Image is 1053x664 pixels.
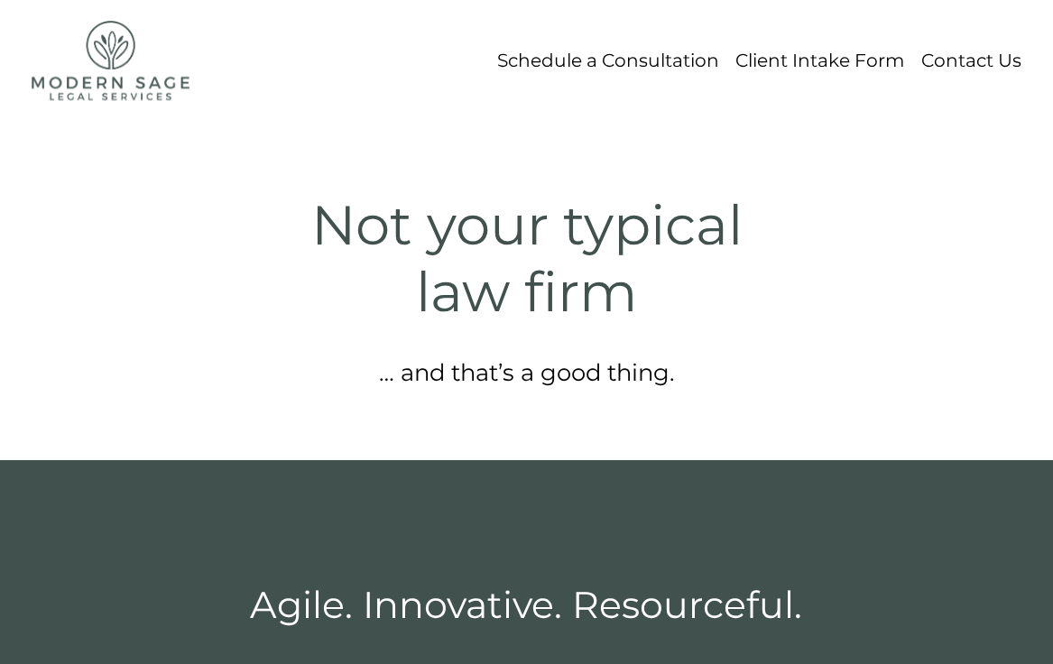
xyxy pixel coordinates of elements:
[735,44,904,77] a: Client Intake Form
[32,21,189,100] img: Modern Sage Legal Services
[921,44,1021,77] a: Contact Us
[32,354,1021,391] p: … and that’s a good thing.
[205,581,848,630] h2: Agile. Innovative. Resourceful.
[497,44,719,77] a: Schedule a Consultation
[32,191,1021,325] h1: Not your typical law firm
